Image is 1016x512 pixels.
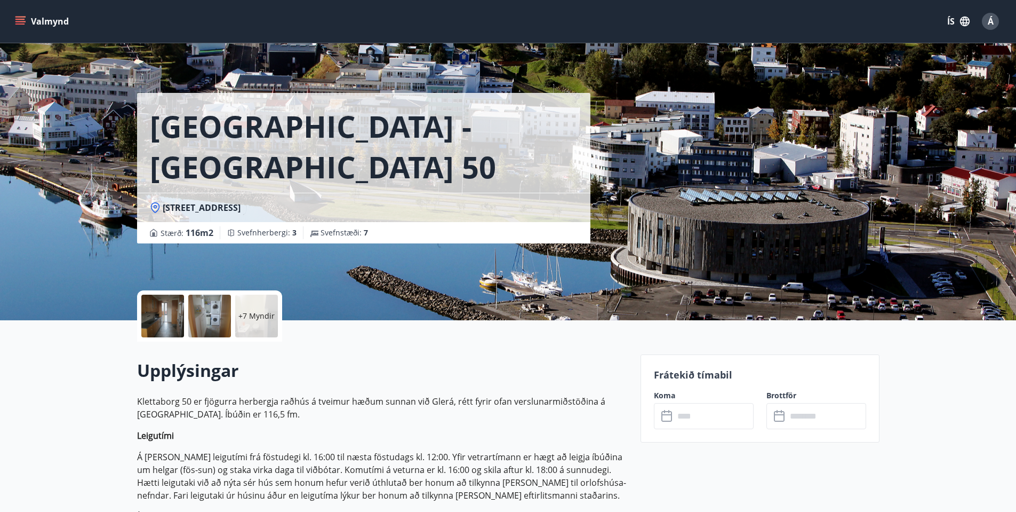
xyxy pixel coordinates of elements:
[364,227,368,238] span: 7
[13,12,73,31] button: menu
[137,430,174,442] strong: Leigutími
[941,12,975,31] button: ÍS
[988,15,994,27] span: Á
[766,390,866,401] label: Brottför
[163,202,241,214] span: [STREET_ADDRESS]
[292,227,297,238] span: 3
[186,227,213,239] span: 116 m2
[150,106,578,187] h1: [GEOGRAPHIC_DATA] - [GEOGRAPHIC_DATA] 50
[161,226,213,239] span: Stærð :
[137,395,628,421] p: Klettaborg 50 er fjögurra herbergja raðhús á tveimur hæðum sunnan við Glerá, rétt fyrir ofan vers...
[238,311,275,321] p: +7 Myndir
[654,368,866,382] p: Frátekið tímabil
[978,9,1003,34] button: Á
[321,227,368,238] span: Svefnstæði :
[137,359,628,382] h2: Upplýsingar
[237,227,297,238] span: Svefnherbergi :
[654,390,754,401] label: Koma
[137,451,628,502] p: Á [PERSON_NAME] leigutími frá föstudegi kl. 16:00 til næsta föstudags kl. 12:00. Yfir vetrartíman...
